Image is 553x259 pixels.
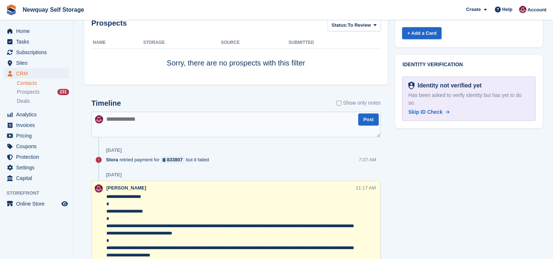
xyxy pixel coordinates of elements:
[20,4,87,16] a: Newquay Self Storage
[4,141,69,151] a: menu
[106,185,146,191] span: [PERSON_NAME]
[337,99,380,107] label: Show only notes
[502,6,512,13] span: Help
[60,199,69,208] a: Preview store
[408,91,529,107] div: Has been asked to verify identity but has yet to do so.
[106,156,118,163] span: Stora
[17,89,39,95] span: Prospects
[16,162,60,173] span: Settings
[402,27,442,39] a: + Add a Card
[327,19,380,31] button: Status: To Review
[4,131,69,141] a: menu
[95,115,103,123] img: Paul Upson
[17,88,69,96] a: Prospects 231
[4,199,69,209] a: menu
[17,80,69,87] a: Contacts
[17,97,69,105] a: Deals
[16,141,60,151] span: Coupons
[91,99,121,108] h2: Timeline
[4,120,69,130] a: menu
[356,184,376,191] div: 11:17 AM
[16,131,60,141] span: Pricing
[16,173,60,183] span: Capital
[91,19,127,33] h2: Prospects
[16,109,60,120] span: Analytics
[4,37,69,47] a: menu
[95,184,103,192] img: Paul Upson
[106,172,122,178] div: [DATE]
[4,152,69,162] a: menu
[408,109,442,115] span: Skip ID Check
[4,26,69,36] a: menu
[91,37,143,49] th: Name
[332,22,348,29] span: Status:
[359,156,376,163] div: 7:07 AM
[466,6,481,13] span: Create
[16,199,60,209] span: Online Store
[221,37,288,49] th: Source
[57,89,69,95] div: 231
[106,156,213,163] div: retried payment for but it failed
[4,109,69,120] a: menu
[414,81,481,90] div: Identity not verified yet
[402,62,535,68] h2: Identity verification
[348,22,371,29] span: To Review
[16,58,60,68] span: Sites
[358,113,379,125] button: Post
[16,37,60,47] span: Tasks
[16,68,60,79] span: CRM
[4,162,69,173] a: menu
[16,26,60,36] span: Home
[4,68,69,79] a: menu
[4,47,69,57] a: menu
[106,147,122,153] div: [DATE]
[16,120,60,130] span: Invoices
[7,189,73,197] span: Storefront
[167,156,183,163] div: 833807
[16,152,60,162] span: Protection
[527,6,546,14] span: Account
[161,156,185,163] a: 833807
[288,37,380,49] th: Submitted
[17,98,30,105] span: Deals
[143,37,221,49] th: Storage
[408,108,449,116] a: Skip ID Check
[167,59,305,67] span: Sorry, there are no prospects with this filter
[337,99,341,107] input: Show only notes
[16,47,60,57] span: Subscriptions
[6,4,17,15] img: stora-icon-8386f47178a22dfd0bd8f6a31ec36ba5ce8667c1dd55bd0f319d3a0aa187defe.svg
[4,58,69,68] a: menu
[4,173,69,183] a: menu
[408,82,414,90] img: Identity Verification Ready
[519,6,526,13] img: Paul Upson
